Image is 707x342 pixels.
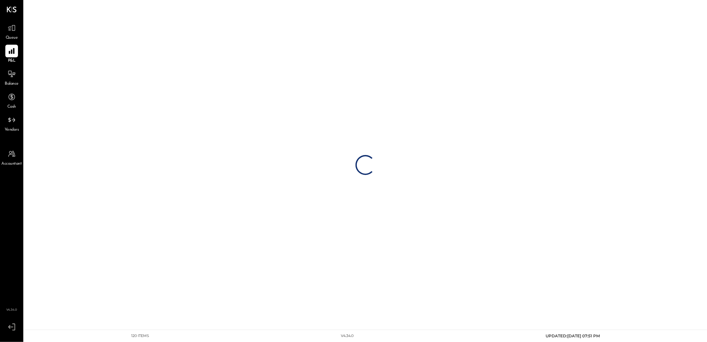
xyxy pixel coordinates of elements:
a: Cash [0,91,23,110]
a: Queue [0,22,23,41]
a: P&L [0,45,23,64]
span: Queue [6,35,18,41]
span: Vendors [5,127,19,133]
span: P&L [8,58,16,64]
span: Balance [5,81,19,87]
span: UPDATED: [DATE] 07:51 PM [546,333,600,338]
span: Accountant [2,161,22,167]
div: v 4.34.0 [341,333,354,339]
a: Balance [0,68,23,87]
a: Accountant [0,148,23,167]
span: Cash [7,104,16,110]
a: Vendors [0,114,23,133]
div: 120 items [131,333,149,339]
